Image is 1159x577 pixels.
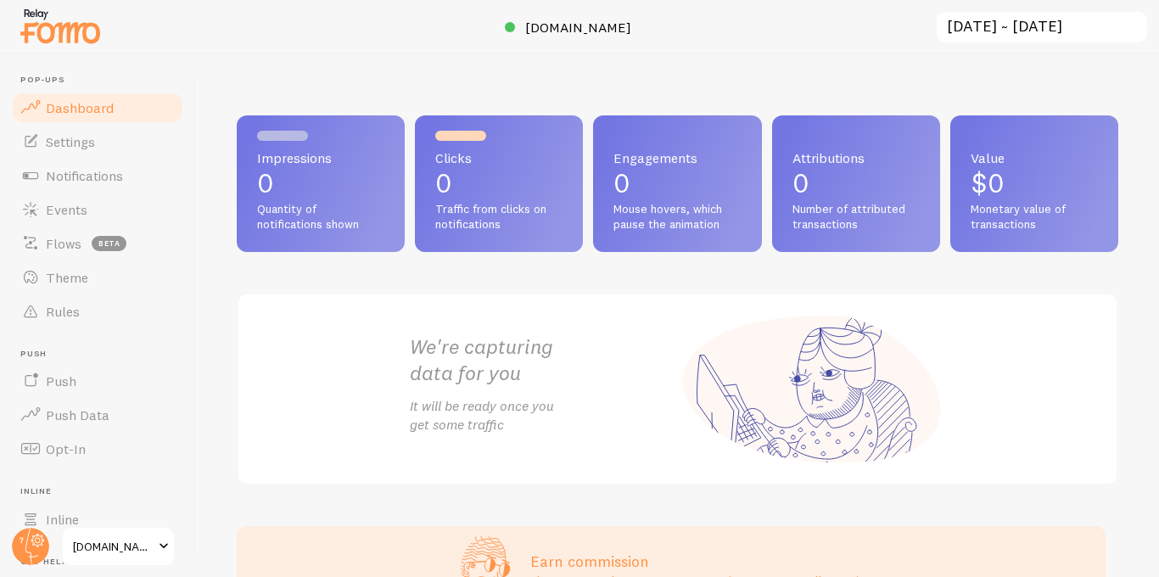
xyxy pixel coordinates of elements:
[10,125,185,159] a: Settings
[46,235,81,252] span: Flows
[46,99,114,116] span: Dashboard
[61,526,176,567] a: [DOMAIN_NAME]
[20,349,185,360] span: Push
[435,202,563,232] span: Traffic from clicks on notifications
[46,201,87,218] span: Events
[257,170,384,197] p: 0
[410,333,678,386] h2: We're capturing data for you
[10,432,185,466] a: Opt-In
[10,193,185,227] a: Events
[10,502,185,536] a: Inline
[613,202,741,232] span: Mouse hovers, which pause the animation
[613,151,741,165] span: Engagements
[613,170,741,197] p: 0
[971,151,1098,165] span: Value
[46,373,76,389] span: Push
[73,536,154,557] span: [DOMAIN_NAME]
[792,170,920,197] p: 0
[971,202,1098,232] span: Monetary value of transactions
[435,151,563,165] span: Clicks
[46,303,80,320] span: Rules
[10,398,185,432] a: Push Data
[971,166,1005,199] span: $0
[410,396,678,435] p: It will be ready once you get some traffic
[46,440,86,457] span: Opt-In
[530,552,890,571] h3: Earn commission
[46,133,95,150] span: Settings
[10,294,185,328] a: Rules
[20,75,185,86] span: Pop-ups
[10,227,185,260] a: Flows beta
[10,159,185,193] a: Notifications
[46,167,123,184] span: Notifications
[46,511,79,528] span: Inline
[792,202,920,232] span: Number of attributed transactions
[92,236,126,251] span: beta
[20,486,185,497] span: Inline
[792,151,920,165] span: Attributions
[10,364,185,398] a: Push
[46,269,88,286] span: Theme
[257,151,384,165] span: Impressions
[18,4,103,48] img: fomo-relay-logo-orange.svg
[46,406,109,423] span: Push Data
[10,91,185,125] a: Dashboard
[257,202,384,232] span: Quantity of notifications shown
[10,260,185,294] a: Theme
[435,170,563,197] p: 0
